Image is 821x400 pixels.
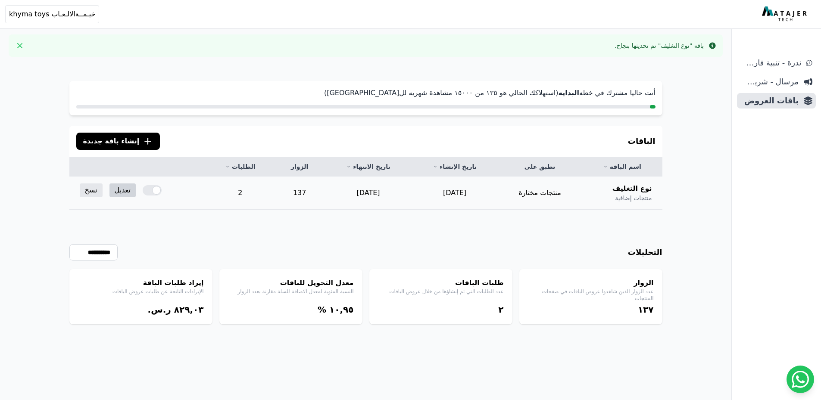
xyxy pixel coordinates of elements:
[378,278,504,288] h4: طلبات الباقات
[78,278,204,288] h4: إيراد طلبات الباقة
[5,5,99,23] button: خيـمــةالالـعـاب khyma toys
[318,304,326,315] span: %
[83,136,140,146] span: إنشاء باقة جديدة
[558,89,579,97] strong: البداية
[329,304,353,315] bdi: ١۰,٩٥
[762,6,809,22] img: MatajerTech Logo
[592,162,652,171] a: اسم الباقة
[528,278,654,288] h4: الزوار
[498,177,582,210] td: منتجات مختارة
[13,39,27,53] button: Close
[378,304,504,316] div: ٢
[528,288,654,302] p: عدد الزوار الذين شاهدوا عروض الباقات في صفحات المنتجات
[412,177,498,210] td: [DATE]
[740,57,801,69] span: ندرة - تنبية قارب علي النفاذ
[274,157,325,177] th: الزوار
[615,41,704,50] div: باقة "نوع التغليف" تم تحديثها بنجاح.
[740,95,799,107] span: باقات العروض
[206,177,274,210] td: 2
[228,278,354,288] h4: معدل التحويل للباقات
[325,177,412,210] td: [DATE]
[628,246,662,258] h3: التحليلات
[76,88,656,98] p: أنت حاليا مشترك في خطة (استهلاكك الحالي هو ١۳٥ من ١٥۰۰۰ مشاهدة شهرية لل[GEOGRAPHIC_DATA])
[216,162,264,171] a: الطلبات
[109,183,136,197] a: تعديل
[498,157,582,177] th: تطبق على
[228,288,354,295] p: النسبة المئوية لمعدل الاضافة للسلة مقارنة بعدد الزوار
[80,183,103,197] a: نسخ
[174,304,204,315] bdi: ٨٢٩,۰۳
[422,162,487,171] a: تاريخ الإنشاء
[528,304,654,316] div: ١۳٧
[612,183,652,194] span: نوع التغليف
[628,135,656,147] h3: الباقات
[78,288,204,295] p: الإيرادات الناتجة عن طلبات عروض الباقات
[335,162,401,171] a: تاريخ الانتهاء
[274,177,325,210] td: 137
[615,194,652,202] span: منتجات إضافية
[740,76,799,88] span: مرسال - شريط دعاية
[9,9,95,19] span: خيـمــةالالـعـاب khyma toys
[148,304,171,315] span: ر.س.
[378,288,504,295] p: عدد الطلبات التي تم إنشاؤها من خلال عروض الباقات
[76,133,160,150] button: إنشاء باقة جديدة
